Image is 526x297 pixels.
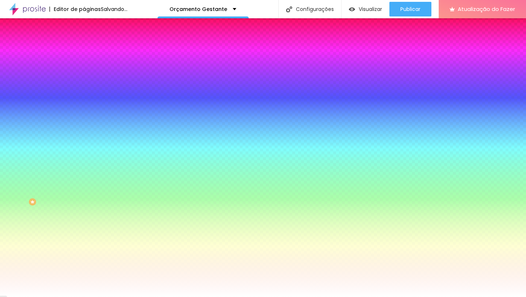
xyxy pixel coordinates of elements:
font: Publicar [400,5,420,13]
div: Salvando... [101,7,127,12]
img: Ícone [286,6,292,12]
font: Visualizar [359,5,382,13]
button: Publicar [389,2,431,16]
font: Configurações [296,5,334,13]
font: Atualização do Fazer [458,5,515,13]
img: view-1.svg [349,6,355,12]
button: Visualizar [342,2,389,16]
font: Editor de páginas [54,5,101,13]
font: Orçamento Gestante [169,5,227,13]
